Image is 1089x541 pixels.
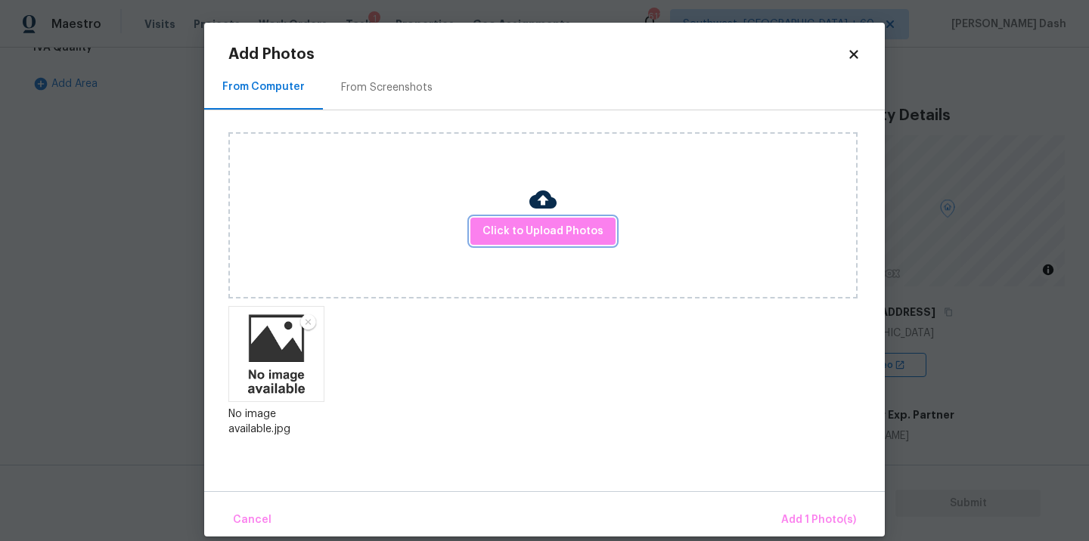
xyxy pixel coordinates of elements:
div: No image available.jpg [228,407,324,437]
img: Cloud Upload Icon [529,186,557,213]
div: From Computer [222,79,305,94]
span: Click to Upload Photos [482,222,603,241]
button: Cancel [227,504,278,536]
button: Add 1 Photo(s) [775,504,862,536]
span: Add 1 Photo(s) [781,511,856,530]
h2: Add Photos [228,47,847,62]
span: Cancel [233,511,271,530]
button: Click to Upload Photos [470,218,616,246]
div: From Screenshots [341,80,433,95]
